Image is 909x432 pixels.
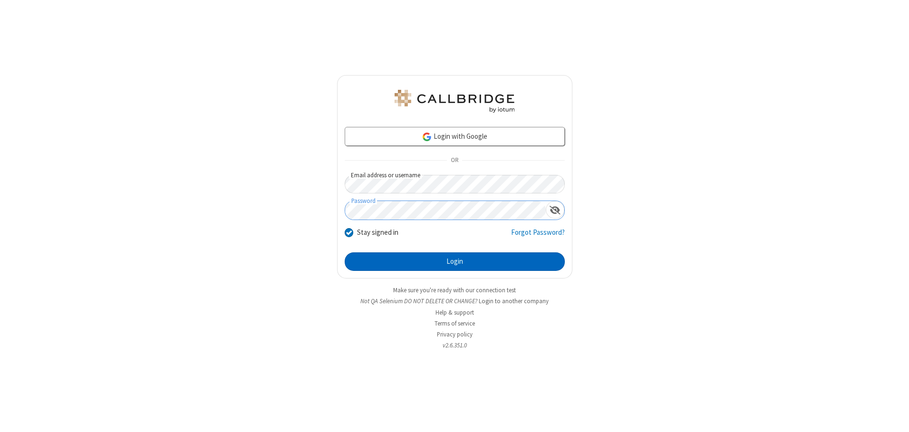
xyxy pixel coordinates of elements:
span: OR [447,154,462,167]
a: Help & support [435,308,474,317]
img: google-icon.png [422,132,432,142]
a: Login with Google [345,127,565,146]
button: Login to another company [479,297,549,306]
a: Make sure you're ready with our connection test [393,286,516,294]
input: Password [345,201,546,220]
div: Show password [546,201,564,219]
li: Not QA Selenium DO NOT DELETE OR CHANGE? [337,297,572,306]
input: Email address or username [345,175,565,193]
a: Terms of service [435,319,475,327]
a: Forgot Password? [511,227,565,245]
img: QA Selenium DO NOT DELETE OR CHANGE [393,90,516,113]
button: Login [345,252,565,271]
li: v2.6.351.0 [337,341,572,350]
a: Privacy policy [437,330,473,338]
label: Stay signed in [357,227,398,238]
